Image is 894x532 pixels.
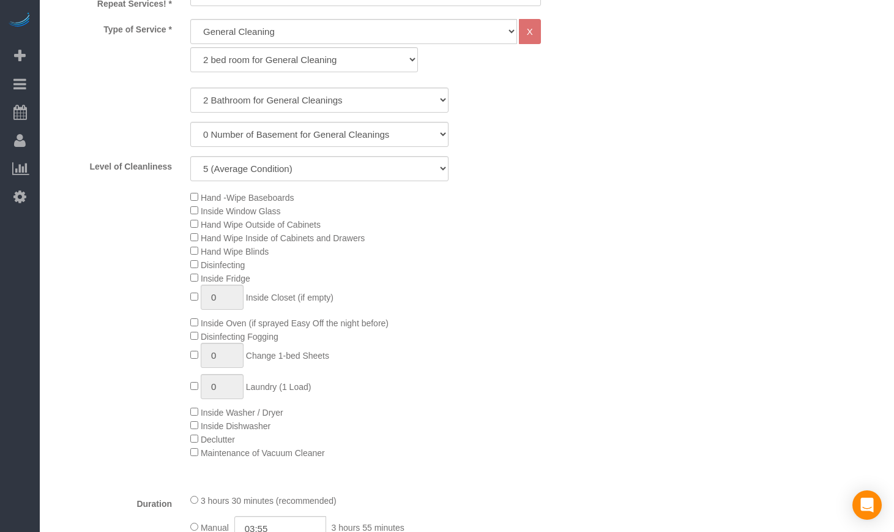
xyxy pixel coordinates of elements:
span: Laundry (1 Load) [246,382,311,392]
img: Automaid Logo [7,12,32,29]
span: Disinfecting [201,260,245,270]
span: Disinfecting Fogging [201,332,278,342]
label: Type of Service * [43,19,181,36]
span: Inside Dishwasher [201,421,270,431]
label: Duration [43,493,181,510]
span: Declutter [201,435,235,444]
div: Open Intercom Messenger [852,490,882,520]
span: Hand -Wipe Baseboards [201,193,294,203]
span: Hand Wipe Outside of Cabinets [201,220,321,230]
span: Change 1-bed Sheets [246,351,329,361]
span: Inside Fridge [201,274,250,283]
span: Inside Washer / Dryer [201,408,283,418]
label: Level of Cleanliness [43,156,181,173]
span: Hand Wipe Blinds [201,247,269,257]
span: Inside Oven (if sprayed Easy Off the night before) [201,318,389,328]
span: Inside Window Glass [201,206,281,216]
span: Hand Wipe Inside of Cabinets and Drawers [201,233,365,243]
span: Maintenance of Vacuum Cleaner [201,448,325,458]
span: Inside Closet (if empty) [246,293,333,302]
span: 3 hours 30 minutes (recommended) [201,496,337,506]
